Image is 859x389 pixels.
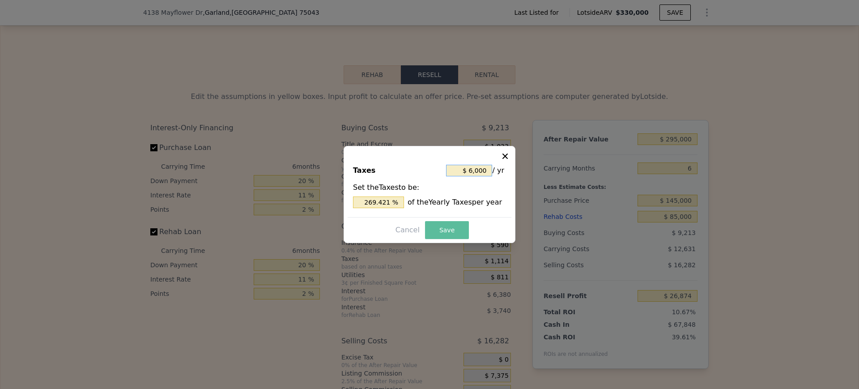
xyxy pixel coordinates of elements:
div: of the Yearly Taxes [353,197,506,208]
div: Taxes [353,162,442,179]
span: / yr [492,162,504,179]
button: Cancel [392,223,423,237]
button: Save [425,221,469,239]
span: per year [472,198,502,206]
div: Set the Taxes to be: [353,182,506,208]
